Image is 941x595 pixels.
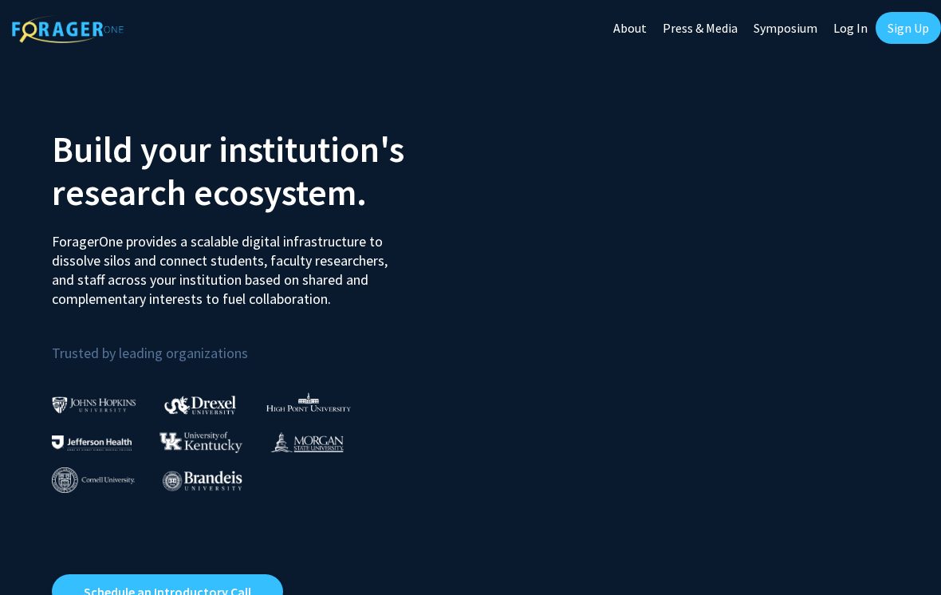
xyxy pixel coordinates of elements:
[163,471,242,491] img: Brandeis University
[52,467,135,494] img: Cornell University
[52,220,410,309] p: ForagerOne provides a scalable digital infrastructure to dissolve silos and connect students, fac...
[52,321,459,365] p: Trusted by leading organizations
[159,431,242,453] img: University of Kentucky
[270,431,344,452] img: Morgan State University
[52,396,136,413] img: Johns Hopkins University
[266,392,351,412] img: High Point University
[876,12,941,44] a: Sign Up
[12,15,124,43] img: ForagerOne Logo
[52,128,459,214] h2: Build your institution's research ecosystem.
[52,435,132,451] img: Thomas Jefferson University
[164,396,236,414] img: Drexel University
